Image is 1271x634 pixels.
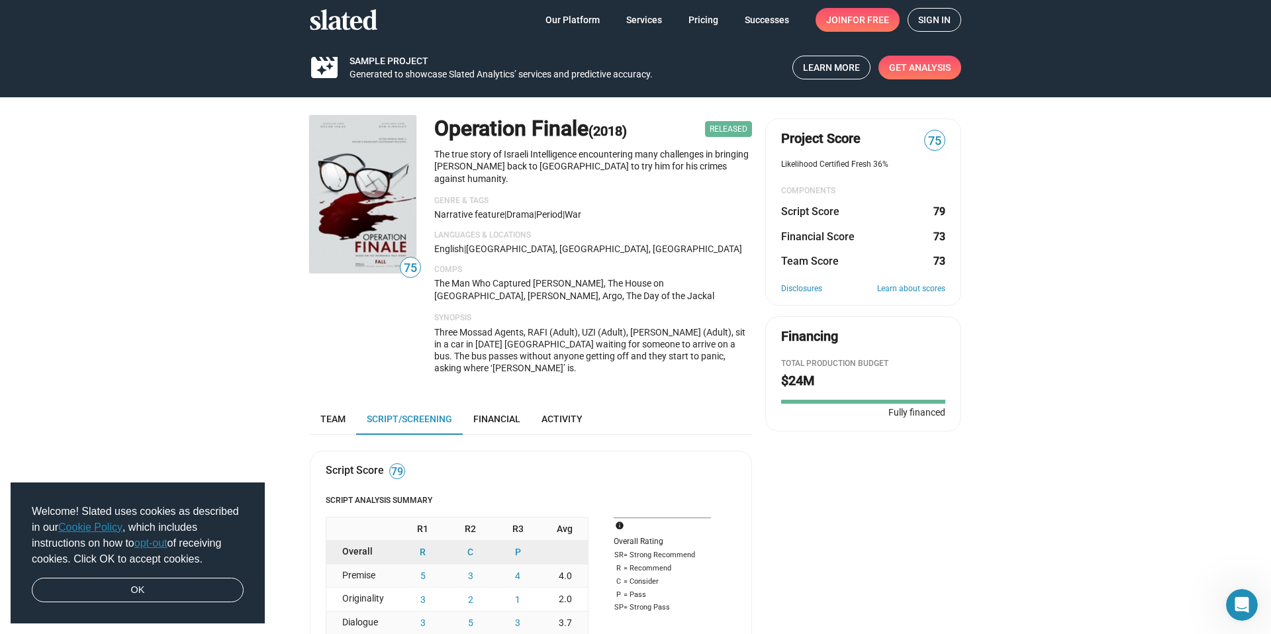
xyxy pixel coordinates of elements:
[614,603,624,613] span: SP
[399,518,447,541] div: R1
[563,209,565,220] span: |
[1226,589,1258,621] iframe: Intercom live chat
[134,537,167,549] a: opt-out
[494,588,541,611] button: 1
[614,576,624,587] span: C
[781,284,822,294] a: Disclosures
[399,565,447,588] button: 5
[614,603,711,613] div: = Strong Pass
[399,541,447,564] button: R
[494,565,541,588] button: 4
[326,541,399,564] div: Overall
[816,8,900,32] a: Joinfor free
[781,159,945,170] div: Likelihood Certified Fresh 36%
[434,230,752,241] p: Languages & Locations
[933,254,945,268] dd: 73
[473,414,520,424] span: Financial
[504,209,506,220] span: |
[434,209,504,220] span: Narrative feature
[464,244,466,254] span: |
[614,563,624,574] span: R
[678,8,729,32] a: Pricing
[531,403,593,435] a: Activity
[400,259,420,277] span: 75
[541,565,588,588] div: 4.0
[447,588,494,611] button: 2
[614,537,711,547] div: Overall Rating
[534,209,536,220] span: |
[565,209,581,220] span: war
[541,414,583,424] span: Activity
[616,8,673,32] a: Services
[326,588,399,611] div: Originality
[541,518,588,541] div: Avg
[463,403,531,435] a: Financial
[320,414,346,424] span: Team
[434,114,627,143] h1: Operation Finale
[588,123,627,139] span: (2018)
[705,121,752,137] span: Released
[434,277,752,302] p: The Man Who Captured [PERSON_NAME], The House on [GEOGRAPHIC_DATA], [PERSON_NAME], Argo, The Day ...
[434,313,752,324] p: Synopsis
[326,565,399,588] div: Premise
[541,588,588,611] div: 2.0
[792,56,871,79] a: Learn More
[614,590,711,600] div: = Pass
[447,518,494,541] div: R2
[545,8,600,32] span: Our Platform
[11,482,265,624] div: cookieconsent
[626,8,662,32] span: Services
[615,520,631,535] mat-icon: info
[781,328,838,345] div: Financing
[32,578,244,603] a: dismiss cookie message
[908,8,961,32] a: Sign in
[308,60,340,75] mat-icon: movie_filter
[494,518,541,541] div: R3
[506,209,534,220] span: Drama
[889,56,951,79] span: Get Analysis
[310,116,416,273] img: Operation Finale
[781,359,945,369] div: Total Production budget
[614,576,711,587] div: = Consider
[878,56,961,79] a: Get Analysis
[781,186,945,197] div: COMPONENTS
[933,204,945,218] dd: 79
[447,565,494,588] button: 3
[434,265,752,275] p: Comps
[310,403,356,435] a: Team
[434,244,464,254] span: English
[847,8,889,32] span: for free
[494,541,541,564] button: P
[781,130,861,148] span: Project Score
[434,196,752,206] p: Genre & Tags
[326,463,384,477] div: Script Score
[58,521,122,533] a: Cookie Policy
[434,148,752,185] p: The true story of Israeli Intelligence encountering many challenges in bringing [PERSON_NAME] bac...
[933,230,945,244] dd: 73
[745,8,789,32] span: Successes
[918,9,951,31] span: Sign in
[781,254,839,268] dt: Team Score
[803,56,860,79] span: Learn More
[536,209,563,220] span: period
[614,550,624,561] span: SR
[447,541,494,564] button: C
[399,588,447,611] button: 3
[326,496,736,506] h4: Script Analysis Summary
[535,8,610,32] a: Our Platform
[356,403,463,435] a: Script/Screening
[877,284,945,294] a: Learn about scores
[781,372,945,390] h2: $24M
[734,8,800,32] a: Successes
[781,204,839,218] dt: Script Score
[367,414,452,424] span: Script/Screening
[925,132,945,150] span: 75
[883,406,945,419] span: Fully financed
[434,327,745,373] span: Three Mossad Agents, RAFI (Adult), UZI (Adult), [PERSON_NAME] (Adult), sit in a car in [DATE] [GE...
[350,52,782,68] div: Sample Project
[826,8,889,32] span: Join
[614,590,624,600] span: P
[614,563,711,574] div: = Recommend
[32,504,244,567] span: Welcome! Slated uses cookies as described in our , which includes instructions on how to of recei...
[390,465,404,478] span: 79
